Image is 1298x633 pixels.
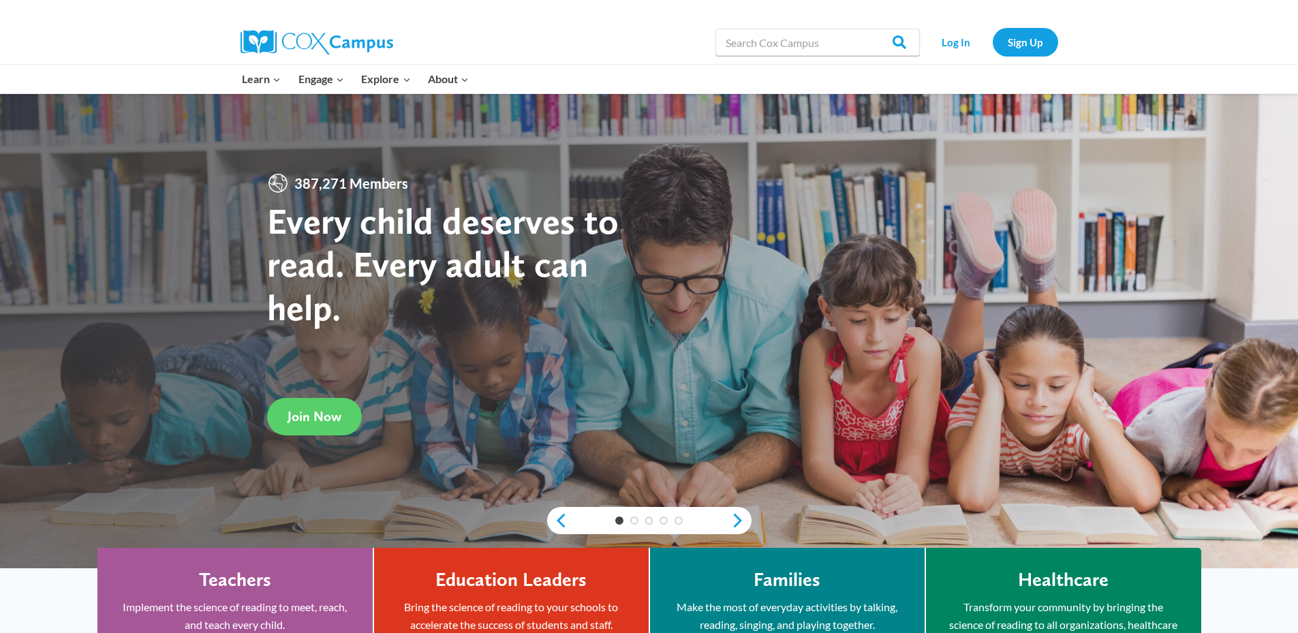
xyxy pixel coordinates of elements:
[361,70,410,88] span: Explore
[993,28,1058,56] a: Sign Up
[731,512,752,529] a: next
[645,516,653,525] a: 3
[715,29,920,56] input: Search Cox Campus
[288,408,341,424] span: Join Now
[298,70,344,88] span: Engage
[267,398,362,435] a: Join Now
[234,65,478,93] nav: Primary Navigation
[547,507,752,534] div: content slider buttons
[1018,568,1109,591] h4: Healthcare
[241,30,393,55] img: Cox Campus
[118,598,352,633] p: Implement the science of reading to meet, reach, and teach every child.
[754,568,820,591] h4: Families
[242,70,281,88] span: Learn
[435,568,587,591] h4: Education Leaders
[199,568,271,591] h4: Teachers
[927,28,1058,56] nav: Secondary Navigation
[428,70,469,88] span: About
[395,598,628,633] p: Bring the science of reading to your schools to accelerate the success of students and staff.
[267,199,619,329] strong: Every child deserves to read. Every adult can help.
[630,516,638,525] a: 2
[927,28,986,56] a: Log In
[289,172,414,194] span: 387,271 Members
[660,516,668,525] a: 4
[675,516,683,525] a: 5
[615,516,623,525] a: 1
[547,512,568,529] a: previous
[670,598,904,633] p: Make the most of everyday activities by talking, reading, singing, and playing together.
